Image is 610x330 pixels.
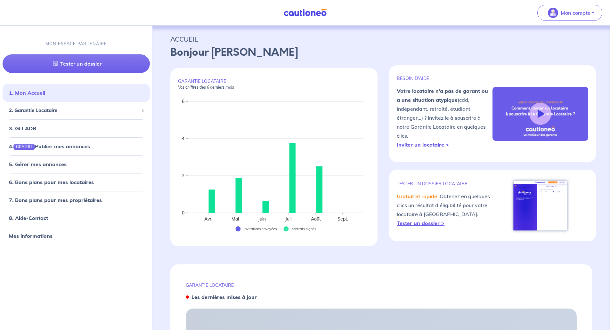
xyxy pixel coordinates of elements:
div: 1. Mon Accueil [3,86,150,99]
p: Bonjour [PERSON_NAME] [170,45,592,60]
em: Vos chiffres des 6 derniers mois [178,85,234,90]
strong: Votre locataire n'a pas de garant ou a une situation atypique [397,88,488,103]
text: 6 [182,99,184,104]
text: Juil. [285,216,292,222]
text: 2 [182,173,184,179]
div: Mes informations [3,229,150,242]
text: Sept. [338,216,348,222]
a: Mes informations [9,233,53,239]
text: Août [311,216,321,222]
a: Tester un dossier > [397,220,444,226]
a: 7. Bons plans pour mes propriétaires [9,197,102,203]
img: Cautioneo [281,9,329,17]
span: 2. Garantie Locataire [9,107,139,114]
em: Gratuit et rapide ! [397,193,440,199]
a: 8. Aide-Contact [9,215,48,221]
p: ACCUEIL [170,33,592,45]
div: 3. GLI ADB [3,122,150,135]
a: 4.GRATUITPublier mes annonces [9,143,90,149]
div: 2. Garantie Locataire [3,104,150,117]
a: Tester un dossier [3,54,150,73]
div: 7. Bons plans pour mes propriétaires [3,194,150,206]
text: 0 [182,210,184,216]
div: 4.GRATUITPublier mes annonces [3,140,150,153]
img: illu_account_valid_menu.svg [548,8,558,18]
a: 3. GLI ADB [9,125,36,132]
button: illu_account_valid_menu.svgMon compte [537,5,602,21]
text: Mai [232,216,239,222]
img: video-gli-new-none.jpg [492,87,588,141]
a: Inviter un locataire > [397,141,449,148]
p: GARANTIE LOCATAIRE [178,78,370,90]
img: simulateur.png [510,177,571,234]
p: (cdd, indépendant, retraité, étudiant étranger...) ? Invitez le à souscrire à notre Garantie Loca... [397,86,492,149]
p: TESTER un dossier locataire [397,181,492,187]
div: 6. Bons plans pour mes locataires [3,176,150,189]
div: 8. Aide-Contact [3,212,150,224]
strong: Les dernières mises à jour [191,294,257,300]
p: BESOIN D'AIDE [397,76,492,81]
text: 4 [182,136,184,141]
text: Avr. [204,216,212,222]
a: 6. Bons plans pour mes locataires [9,179,94,185]
div: 5. Gérer mes annonces [3,158,150,171]
text: Juin [258,216,266,222]
a: 1. Mon Accueil [9,90,45,96]
a: 5. Gérer mes annonces [9,161,67,167]
p: Mon compte [561,9,590,17]
p: GARANTIE LOCATAIRE [186,282,577,288]
p: Obtenez en quelques clics un résultat d'éligibilité pour votre locataire à [GEOGRAPHIC_DATA]. [397,192,492,228]
p: MON ESPACE PARTENAIRE [45,41,107,47]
